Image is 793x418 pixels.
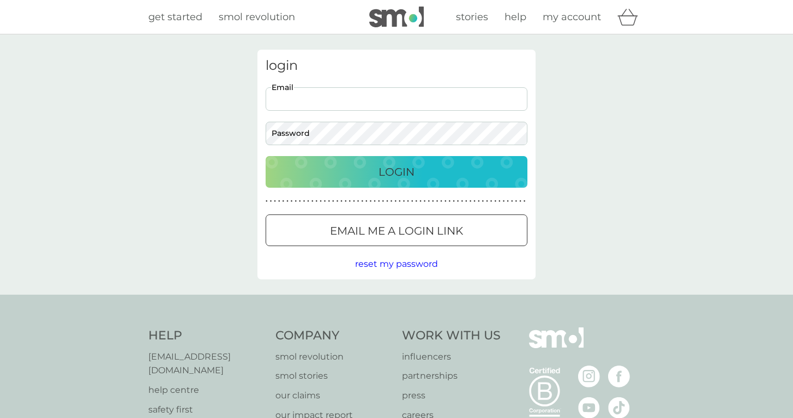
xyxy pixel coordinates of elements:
p: ● [394,199,396,204]
h4: Company [275,327,392,344]
img: visit the smol Facebook page [608,366,630,387]
p: ● [440,199,442,204]
p: ● [465,199,467,204]
p: ● [457,199,459,204]
button: reset my password [355,257,438,271]
p: ● [403,199,405,204]
span: get started [148,11,202,23]
p: ● [340,199,343,204]
a: stories [456,9,488,25]
p: ● [320,199,322,204]
p: ● [470,199,472,204]
p: ● [266,199,268,204]
span: help [504,11,526,23]
p: ● [428,199,430,204]
span: reset my password [355,259,438,269]
p: ● [386,199,388,204]
p: ● [349,199,351,204]
p: ● [482,199,484,204]
p: ● [490,199,492,204]
p: ● [478,199,480,204]
img: smol [529,327,584,365]
p: ● [345,199,347,204]
a: partnerships [402,369,501,383]
p: ● [486,199,488,204]
p: ● [316,199,318,204]
p: ● [411,199,413,204]
p: ● [432,199,434,204]
p: ● [424,199,426,204]
button: Email me a login link [266,214,527,246]
p: ● [357,199,359,204]
div: basket [617,6,645,28]
p: ● [449,199,451,204]
p: ● [299,199,301,204]
p: ● [519,199,521,204]
p: ● [444,199,447,204]
p: ● [419,199,422,204]
p: ● [303,199,305,204]
p: ● [391,199,393,204]
p: ● [311,199,314,204]
a: get started [148,9,202,25]
p: ● [361,199,363,204]
p: Login [379,163,414,181]
p: ● [382,199,385,204]
a: help centre [148,383,265,397]
a: [EMAIL_ADDRESS][DOMAIN_NAME] [148,350,265,378]
p: ● [378,199,380,204]
p: ● [370,199,372,204]
a: smol revolution [275,350,392,364]
a: safety first [148,403,265,417]
p: ● [274,199,276,204]
p: ● [365,199,368,204]
p: ● [436,199,438,204]
p: ● [524,199,526,204]
p: ● [295,199,297,204]
p: ● [515,199,518,204]
p: ● [278,199,280,204]
p: ● [416,199,418,204]
button: Login [266,156,527,188]
p: ● [270,199,272,204]
h4: Work With Us [402,327,501,344]
p: ● [332,199,334,204]
p: ● [503,199,505,204]
p: ● [498,199,501,204]
span: smol revolution [219,11,295,23]
a: smol revolution [219,9,295,25]
p: influencers [402,350,501,364]
p: ● [283,199,285,204]
p: ● [407,199,409,204]
p: ● [511,199,513,204]
span: stories [456,11,488,23]
a: our claims [275,389,392,403]
p: ● [399,199,401,204]
img: smol [369,7,424,27]
p: ● [374,199,376,204]
p: ● [507,199,509,204]
p: ● [286,199,289,204]
a: help [504,9,526,25]
p: ● [291,199,293,204]
p: ● [494,199,496,204]
a: smol stories [275,369,392,383]
h3: login [266,58,527,74]
p: Email me a login link [330,222,463,240]
span: my account [543,11,601,23]
img: visit the smol Instagram page [578,366,600,387]
p: ● [473,199,476,204]
a: press [402,389,501,403]
p: ● [337,199,339,204]
p: ● [328,199,330,204]
p: ● [353,199,355,204]
h4: Help [148,327,265,344]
